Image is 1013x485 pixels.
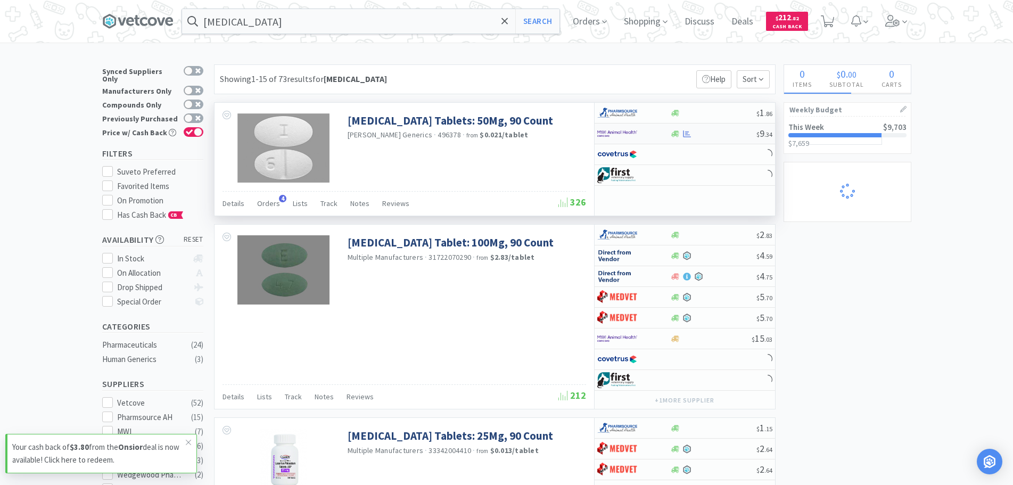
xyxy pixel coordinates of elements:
span: · [425,252,427,262]
button: Search [515,9,559,34]
span: $ [756,110,760,118]
span: Sort [737,70,770,88]
a: Discuss [680,17,719,27]
img: f6b2451649754179b5b4e0c70c3f7cb0_2.png [597,126,637,142]
div: ( 52 ) [191,397,203,409]
img: f6b2451649754179b5b4e0c70c3f7cb0_2.png [597,331,637,347]
span: Details [223,392,244,401]
div: . [821,69,873,79]
span: Details [223,199,244,208]
span: · [463,130,465,139]
img: 67d67680309e4a0bb49a5ff0391dcc42_6.png [597,372,637,388]
strong: $3.80 [70,442,89,452]
img: bdd3c0f4347043b9a893056ed883a29a_120.png [597,289,637,305]
img: 9172a812c09c41f2b8e1dba51a6385fc_157848.jpeg [237,235,330,305]
span: Track [285,392,302,401]
strong: $2.83 / tablet [490,252,535,262]
span: 1 [756,106,772,119]
span: 33342004410 [429,446,471,455]
span: Lists [293,199,308,208]
span: Reviews [347,392,374,401]
div: Favorited Items [117,180,203,193]
span: 5 [756,291,772,303]
span: 9 [756,127,772,139]
div: On Allocation [117,267,188,280]
span: . 70 [764,294,772,302]
h2: This Week [788,123,824,131]
span: . 86 [764,110,772,118]
span: $7,659 [788,138,809,148]
span: $ [756,446,760,454]
div: ( 2 ) [195,468,203,481]
span: · [425,446,427,455]
span: reset [184,234,203,245]
span: 0 [841,67,846,80]
div: ( 24 ) [191,339,203,351]
h5: Suppliers [102,378,203,390]
input: Search by item, sku, manufacturer, ingredient, size... [182,9,559,34]
span: 4 [756,270,772,282]
span: $ [756,273,760,281]
div: Human Generics [102,353,188,366]
img: 77fca1acd8b6420a9015268ca798ef17_1.png [597,146,637,162]
img: 67d67680309e4a0bb49a5ff0391dcc42_6.png [597,167,637,183]
span: . 64 [764,466,772,474]
span: 212 [776,12,799,22]
img: c67096674d5b41e1bca769e75293f8dd_19.png [597,248,637,264]
a: [MEDICAL_DATA] Tablet: 100Mg, 90 Count [348,235,554,250]
h5: Filters [102,147,203,160]
span: $ [756,130,760,138]
span: $9,703 [883,122,907,132]
span: 15 [752,332,772,344]
span: Cash Back [772,24,802,31]
h1: Weekly Budget [789,103,905,117]
span: 0 [889,67,894,80]
div: Manufacturers Only [102,86,178,95]
img: 7915dbd3f8974342a4dc3feb8efc1740_58.png [597,420,637,436]
div: On Promotion [117,194,203,207]
div: ( 3 ) [195,454,203,467]
div: Special Order [117,295,188,308]
h4: Subtotal [821,79,873,89]
img: 77fca1acd8b6420a9015268ca798ef17_1.png [597,351,637,367]
img: 7915dbd3f8974342a4dc3feb8efc1740_58.png [597,227,637,243]
span: . 34 [764,130,772,138]
span: 212 [558,389,586,401]
span: 31722070290 [429,252,471,262]
span: 2 [756,463,772,475]
span: · [473,446,475,455]
p: Help [696,70,731,88]
span: 5 [756,311,772,324]
span: . 83 [764,232,772,240]
a: Multiple Manufacturers [348,252,424,262]
p: Your cash back of from the deal is now available! Click here to redeem. [12,441,186,466]
span: . 03 [764,335,772,343]
span: 2 [756,442,772,455]
a: [MEDICAL_DATA] Tablets: 50Mg, 90 Count [348,113,553,128]
span: $ [752,335,755,343]
span: . 82 [791,15,799,22]
div: Previously Purchased [102,113,178,122]
a: Deals [727,17,757,27]
div: Synced Suppliers Only [102,66,178,83]
span: . 15 [764,425,772,433]
span: for [312,73,387,84]
img: 10d2a8e07fff4a54b4622961e32af031_429113.png [237,113,330,183]
a: This Week$9,703$7,659 [784,117,911,153]
a: [MEDICAL_DATA] Tablets: 25Mg, 90 Count [348,429,553,443]
span: 496378 [438,130,461,139]
div: Suveto Preferred [117,166,203,178]
img: bdd3c0f4347043b9a893056ed883a29a_120.png [597,310,637,326]
div: ( 15 ) [191,411,203,424]
a: Multiple Manufacturers [348,446,424,455]
a: [PERSON_NAME] Generics [348,130,433,139]
div: ( 3 ) [195,353,203,366]
strong: [MEDICAL_DATA] [324,73,387,84]
span: $ [837,69,841,80]
span: 4 [756,249,772,261]
span: . 75 [764,273,772,281]
span: $ [776,15,778,22]
strong: Onsior [118,442,143,452]
span: CB [169,212,179,218]
span: Has Cash Back [117,210,184,220]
